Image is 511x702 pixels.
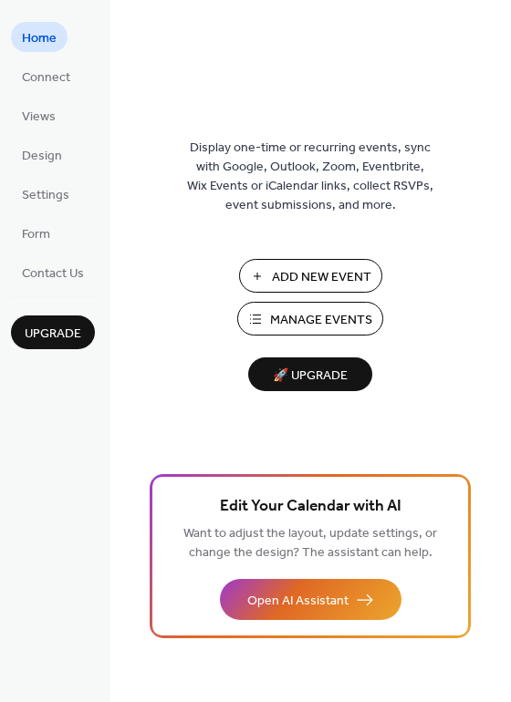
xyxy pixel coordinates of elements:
[11,179,80,209] a: Settings
[248,357,372,391] button: 🚀 Upgrade
[22,29,57,48] span: Home
[259,364,361,388] span: 🚀 Upgrade
[239,259,382,293] button: Add New Event
[11,139,73,170] a: Design
[22,186,69,205] span: Settings
[11,61,81,91] a: Connect
[237,302,383,336] button: Manage Events
[22,264,84,284] span: Contact Us
[11,22,68,52] a: Home
[11,218,61,248] a: Form
[25,325,81,344] span: Upgrade
[220,579,401,620] button: Open AI Assistant
[270,311,372,330] span: Manage Events
[11,315,95,349] button: Upgrade
[22,225,50,244] span: Form
[272,268,371,287] span: Add New Event
[183,521,437,565] span: Want to adjust the layout, update settings, or change the design? The assistant can help.
[220,494,401,520] span: Edit Your Calendar with AI
[22,108,56,127] span: Views
[11,257,95,287] a: Contact Us
[22,147,62,166] span: Design
[11,100,67,130] a: Views
[187,139,433,215] span: Display one-time or recurring events, sync with Google, Outlook, Zoom, Eventbrite, Wix Events or ...
[247,592,349,611] span: Open AI Assistant
[22,68,70,88] span: Connect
